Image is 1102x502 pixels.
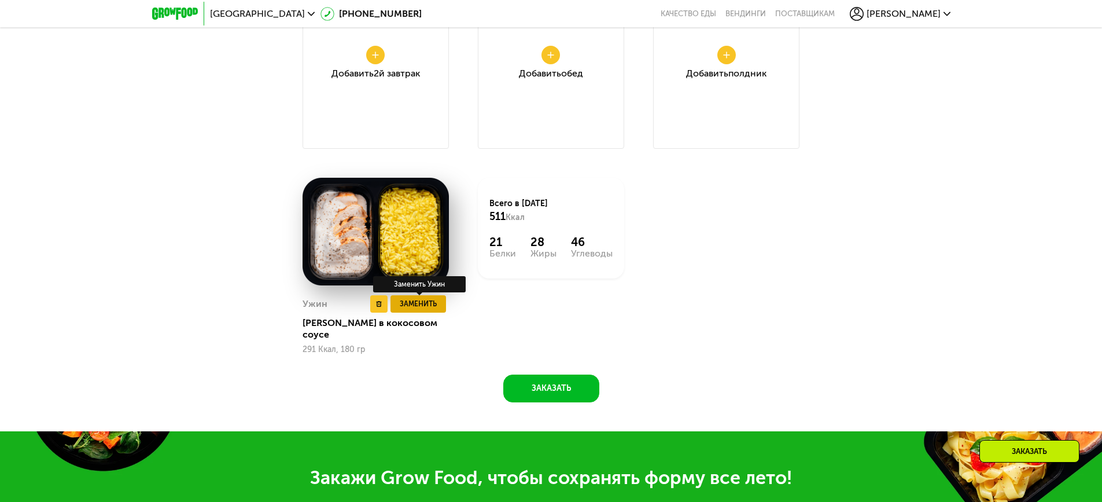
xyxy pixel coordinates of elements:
span: [PERSON_NAME] [867,9,941,19]
div: Заказать [979,440,1079,463]
div: Белки [489,249,516,258]
div: Ужин [303,295,327,313]
div: Добавить [686,69,766,78]
div: Углеводы [571,249,613,258]
span: Полдник [728,68,766,79]
div: Жиры [530,249,556,258]
span: [GEOGRAPHIC_DATA] [210,9,305,19]
button: Заказать [503,375,599,402]
span: 2й завтрак [374,68,420,79]
span: Ккал [506,212,525,222]
div: Заменить Ужин [373,276,466,292]
div: Всего в [DATE] [489,198,613,223]
span: Заменить [400,298,437,310]
div: 21 [489,235,516,249]
div: Добавить [331,69,420,78]
div: поставщикам [775,9,835,19]
div: [PERSON_NAME] в кокосовом соусе [303,317,458,340]
span: Обед [561,68,583,79]
a: Качество еды [661,9,716,19]
div: 46 [571,235,613,249]
span: 511 [489,210,506,223]
a: Вендинги [725,9,766,19]
button: Заменить [390,295,446,313]
div: 28 [530,235,556,249]
div: Добавить [519,69,583,78]
a: [PHONE_NUMBER] [320,7,422,21]
div: 291 Ккал, 180 гр [303,345,449,354]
